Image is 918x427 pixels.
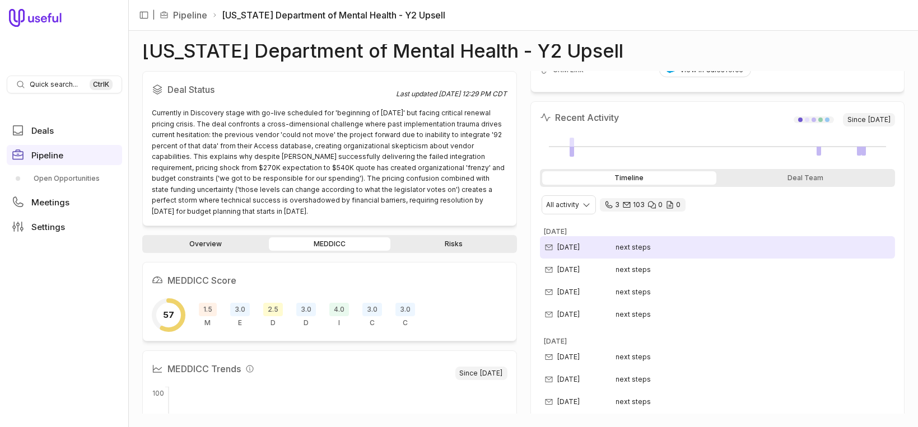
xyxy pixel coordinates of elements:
span: C [403,318,408,327]
time: [DATE] [558,243,580,252]
h2: MEDDICC Trends [152,360,455,378]
div: Competition [395,303,415,327]
time: [DATE] [558,375,580,384]
time: [DATE] [558,397,580,406]
span: | [152,8,155,22]
span: 3.0 [362,303,382,316]
div: Currently in Discovery stage with go-live scheduled for 'beginning of [DATE]' but facing critical... [152,107,507,217]
span: Settings [31,223,65,231]
div: Decision Process [296,303,316,327]
a: Overview [145,237,267,251]
span: next steps [616,243,651,252]
span: 2.5 [263,303,283,316]
span: Since [455,367,507,380]
span: Meetings [31,198,69,207]
span: next steps [616,375,651,384]
span: Quick search... [30,80,78,89]
span: next steps [616,397,651,406]
div: Overall MEDDICC score [152,298,185,332]
time: [DATE] [558,353,580,362]
h2: MEDDICC Score [152,271,507,289]
time: [DATE] 12:29 PM CDT [439,90,507,98]
time: [DATE] [558,288,580,297]
span: 3.0 [395,303,415,316]
time: [DATE] [558,310,580,319]
div: Metrics [199,303,217,327]
span: 57 [163,308,174,322]
span: Since [843,113,895,126]
time: [DATE] [481,369,503,378]
div: Indicate Pain [329,303,349,327]
a: Pipeline [173,8,207,22]
span: next steps [616,353,651,362]
span: D [271,318,276,327]
a: Deals [7,120,122,140]
div: Deal Team [719,171,893,185]
span: C [370,318,375,327]
time: [DATE] [544,337,567,345]
div: Last updated [397,90,507,98]
a: Risks [393,237,515,251]
a: MEDDICC [269,237,391,251]
span: M [205,318,211,327]
h1: [US_STATE] Department of Mental Health - Y2 Upsell [142,44,623,58]
div: Pipeline submenu [7,170,122,187]
div: Economic Buyer [230,303,250,327]
span: 3.0 [296,303,316,316]
span: next steps [616,310,651,319]
span: 3.0 [230,303,250,316]
div: Timeline [542,171,716,185]
button: Collapse sidebar [136,7,152,24]
li: [US_STATE] Department of Mental Health - Y2 Upsell [212,8,445,22]
time: [DATE] [558,265,580,274]
a: Meetings [7,192,122,212]
a: Settings [7,217,122,237]
h2: Deal Status [152,81,397,98]
span: E [238,318,242,327]
span: I [338,318,340,327]
span: next steps [616,288,651,297]
span: D [304,318,309,327]
span: 1.5 [199,303,217,316]
span: Deals [31,126,54,135]
span: Pipeline [31,151,63,159]
a: Pipeline [7,145,122,165]
time: [DATE] [544,227,567,236]
div: 3 calls and 103 email threads [600,198,686,212]
div: Decision Criteria [263,303,283,327]
kbd: Ctrl K [90,79,113,90]
h2: Recent Activity [540,111,619,124]
tspan: 100 [152,389,164,397]
time: [DATE] [868,115,891,124]
a: Open Opportunities [7,170,122,187]
div: Champion [362,303,382,327]
span: next steps [616,265,651,274]
span: 4.0 [329,303,349,316]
